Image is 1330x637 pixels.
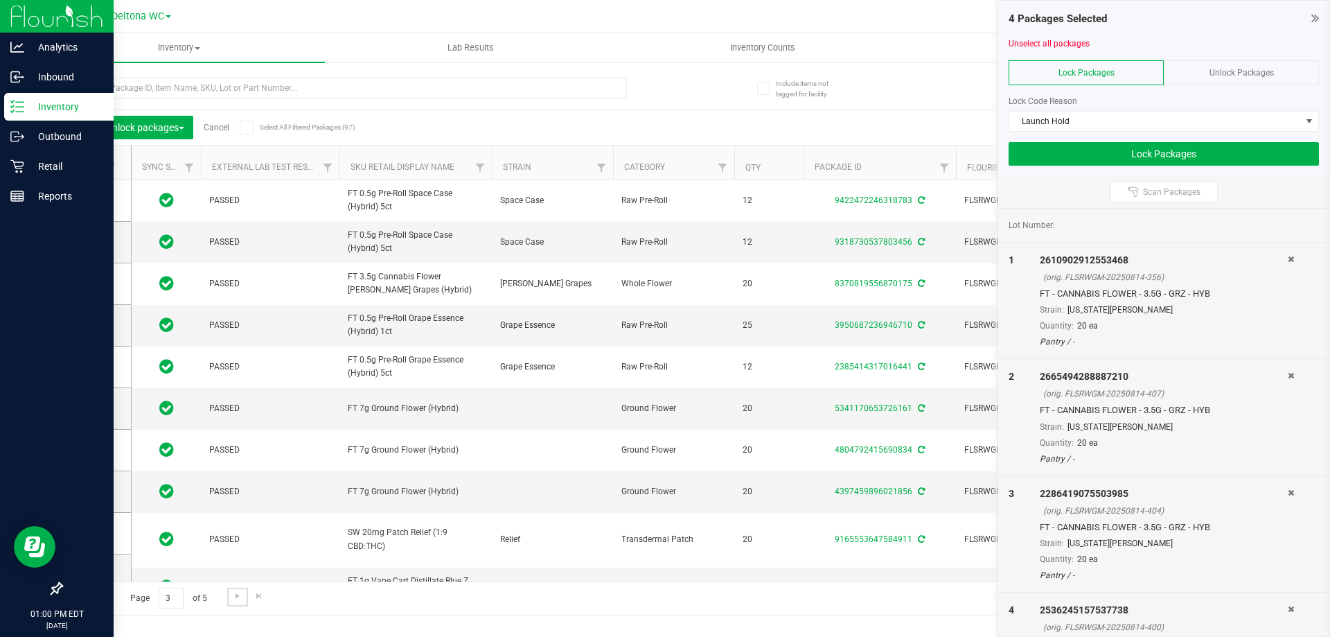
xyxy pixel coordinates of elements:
inline-svg: Inventory [10,100,24,114]
input: Search Package ID, Item Name, SKU, Lot or Part Number... [61,78,627,98]
div: Pantry / - [1040,335,1288,348]
span: In Sync [159,482,174,501]
div: (orig. FLSRWGM-20250814-404) [1043,505,1288,517]
p: Outbound [24,128,107,145]
span: Ground Flower [621,485,726,498]
span: Quantity: [1040,555,1074,564]
a: Strain [503,162,531,172]
p: [DATE] [6,620,107,631]
span: In Sync [159,440,174,460]
a: 3950687236946710 [835,320,912,330]
span: Transdermal Patch [621,533,726,546]
inline-svg: Outbound [10,130,24,143]
button: Scan Packages [1110,182,1218,202]
span: Space Case [500,194,605,207]
a: Filter [178,156,201,180]
span: In Sync [159,274,174,293]
span: Launch Hold [1009,112,1301,131]
span: FLSRWGM-20250813-768 [964,194,1100,207]
span: 25 [743,319,795,332]
span: Select All Filtered Packages (97) [260,123,329,131]
span: Ground Flower [621,402,726,415]
span: FLSRWGM-20250812-475 [964,402,1100,415]
span: Raw Pre-Roll [621,194,726,207]
a: 9422472246318783 [835,195,912,205]
span: FT 7g Ground Flower (Hybrid) [348,402,484,415]
a: Cancel [204,123,229,132]
span: 3 [1009,488,1014,499]
a: Inventory [33,33,325,62]
span: Space Case [500,236,605,249]
span: 20 [743,533,795,546]
span: PASSED [209,402,331,415]
div: 2665494288887210 [1040,369,1288,384]
span: In Sync [159,357,174,376]
span: Page of 5 [118,588,218,609]
span: FT 1g Vape Cart Distillate Blue Z (Hybrid-Indica) [348,575,484,601]
p: 01:00 PM EDT [6,608,107,620]
a: Sync Status [142,162,195,172]
span: Whole Flower [621,277,726,290]
span: FT 3.5g Cannabis Flower [PERSON_NAME] Grapes (Hybrid) [348,270,484,297]
span: Grape Essence [500,360,605,374]
span: Lock Code Reason [1009,96,1077,106]
a: Category [624,162,665,172]
span: 12 [743,236,795,249]
button: Lock/Unlock packages [72,116,193,139]
a: 2385414317016441 [835,362,912,372]
span: Strain: [1040,422,1064,432]
span: 20 ea [1077,321,1098,331]
span: Grape Essence [500,319,605,332]
div: 2286419075503985 [1040,487,1288,501]
span: Quantity: [1040,438,1074,448]
inline-svg: Inbound [10,70,24,84]
span: Inventory Counts [711,42,814,54]
p: Inbound [24,69,107,85]
a: Go to the next page [227,588,247,607]
span: Raw Pre-Roll [621,236,726,249]
p: Analytics [24,39,107,55]
span: Include items not tagged for facility [776,78,845,99]
span: [US_STATE][PERSON_NAME] [1067,539,1173,548]
a: Inventory Counts [617,33,908,62]
span: Sync from Compliance System [916,195,925,205]
span: Raw Pre-Roll [621,360,726,374]
span: FT 0.5g Pre-Roll Grape Essence (Hybrid) 1ct [348,312,484,338]
span: 20 ea [1077,555,1098,564]
inline-svg: Retail [10,159,24,173]
a: 4397459896021856 [835,487,912,496]
div: (orig. FLSRWGM-20250814-356) [1043,271,1288,283]
div: 2536245157537738 [1040,603,1288,618]
div: Pantry / - [1040,569,1288,582]
span: [US_STATE][PERSON_NAME] [1067,422,1173,432]
span: Sync from Compliance System [916,320,925,330]
span: 12 [743,360,795,374]
a: Lab Results [325,33,617,62]
span: Lab Results [429,42,513,54]
span: PASSED [209,319,331,332]
span: 4 [1009,604,1014,616]
div: (orig. FLSRWGM-20250814-400) [1043,621,1288,634]
span: Relief [500,533,605,546]
div: FT - CANNABIS FLOWER - 3.5G - GRZ - HYB [1040,521,1288,534]
span: [US_STATE][PERSON_NAME] [1067,305,1173,315]
span: FT 0.5g Pre-Roll Grape Essence (Hybrid) 5ct [348,354,484,380]
span: Sync from Compliance System [916,362,925,372]
span: 20 [743,277,795,290]
span: FT 0.5g Pre-Roll Space Case (Hybrid) 5ct [348,229,484,255]
inline-svg: Analytics [10,40,24,54]
span: Unlock Packages [1209,68,1274,78]
a: Filter [469,156,492,180]
span: Deltona WC [112,10,164,22]
a: Filter [711,156,734,180]
span: FLSRWGM-20250812-504 [964,360,1100,374]
a: External Lab Test Result [212,162,321,172]
input: 3 [159,588,184,609]
span: In Sync [159,191,174,210]
span: Sync from Compliance System [916,445,925,455]
span: FLSRWGM-20250813-525 [964,277,1100,290]
div: FT - CANNABIS FLOWER - 3.5G - GRZ - HYB [1040,287,1288,301]
a: Qty [745,163,761,173]
span: [PERSON_NAME] Grapes [500,277,605,290]
div: 2610902912553468 [1040,253,1288,268]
